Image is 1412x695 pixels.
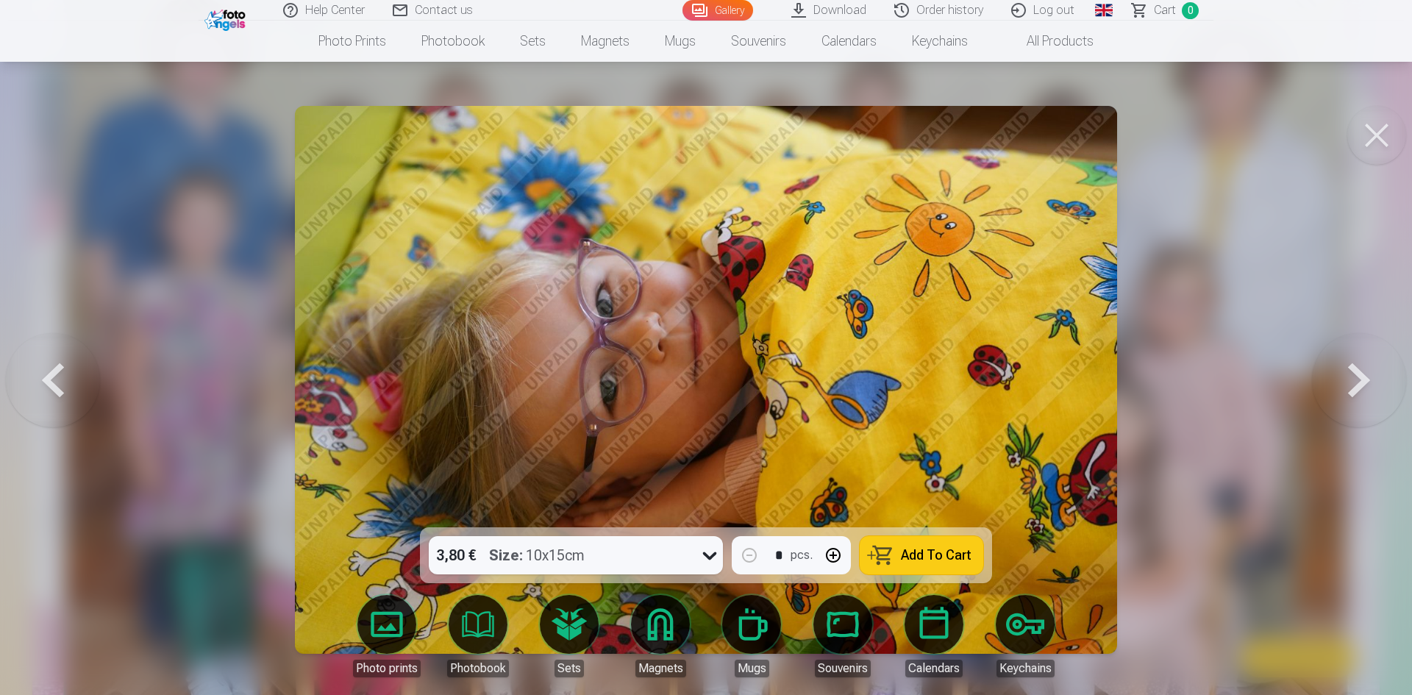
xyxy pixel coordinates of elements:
a: Keychains [984,595,1066,677]
a: Calendars [804,21,894,62]
span: Сart [1154,1,1176,19]
a: Photo prints [346,595,428,677]
a: Souvenirs [713,21,804,62]
span: Add To Cart [901,549,971,562]
div: Keychains [996,660,1055,677]
div: pcs. [791,546,813,564]
div: 3,80 € [429,536,483,574]
a: Souvenirs [802,595,884,677]
div: Magnets [635,660,686,677]
button: Add To Cart [860,536,983,574]
div: Calendars [905,660,963,677]
a: Magnets [563,21,647,62]
a: Photobook [437,595,519,677]
a: Magnets [619,595,702,677]
div: Sets [555,660,584,677]
strong: Size : [489,545,523,566]
div: 10x15cm [489,536,585,574]
img: /fa2 [204,6,249,31]
a: Mugs [710,595,793,677]
a: Keychains [894,21,985,62]
a: All products [985,21,1111,62]
a: Mugs [647,21,713,62]
div: Mugs [735,660,769,677]
a: Sets [528,595,610,677]
div: Photobook [447,660,509,677]
a: Photobook [404,21,502,62]
div: Photo prints [353,660,421,677]
div: Souvenirs [815,660,871,677]
span: 0 [1182,2,1199,19]
a: Photo prints [301,21,404,62]
a: Calendars [893,595,975,677]
a: Sets [502,21,563,62]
